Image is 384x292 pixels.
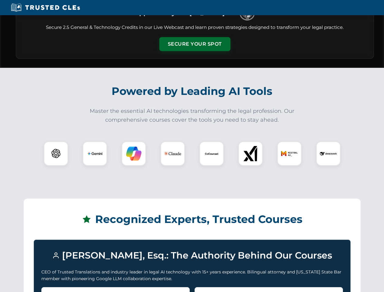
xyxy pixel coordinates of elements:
[122,141,146,166] div: Copilot
[204,146,219,161] img: CoCounsel Logo
[281,145,298,162] img: Mistral AI Logo
[238,141,263,166] div: xAI
[159,37,230,51] button: Secure Your Spot
[44,141,68,166] div: ChatGPT
[277,141,302,166] div: Mistral AI
[9,3,82,12] img: Trusted CLEs
[164,145,181,162] img: Claude Logo
[47,145,65,162] img: ChatGPT Logo
[199,141,224,166] div: CoCounsel
[83,141,107,166] div: Gemini
[23,24,366,31] p: Secure 2.5 General & Technology Credits in our Live Webcast and learn proven strategies designed ...
[41,247,343,264] h3: [PERSON_NAME], Esq.: The Authority Behind Our Courses
[41,269,343,282] p: CEO of Trusted Translations and industry leader in legal AI technology with 15+ years experience....
[320,145,337,162] img: DeepSeek Logo
[24,81,361,102] h2: Powered by Leading AI Tools
[161,141,185,166] div: Claude
[86,107,299,124] p: Master the essential AI technologies transforming the legal profession. Our comprehensive courses...
[126,146,141,161] img: Copilot Logo
[34,209,351,230] h2: Recognized Experts, Trusted Courses
[316,141,341,166] div: DeepSeek
[243,146,258,161] img: xAI Logo
[87,146,102,161] img: Gemini Logo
